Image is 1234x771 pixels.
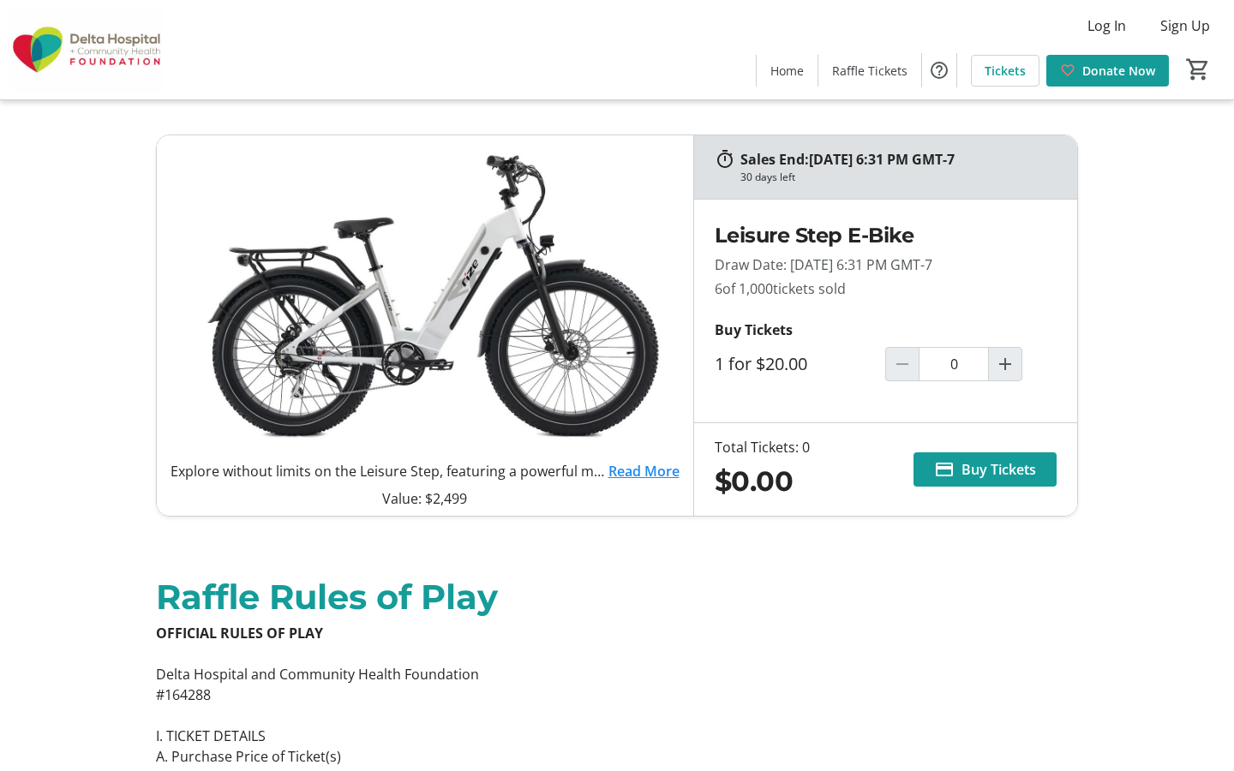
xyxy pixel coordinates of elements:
div: Total Tickets: 0 [715,437,810,457]
p: Explore without limits on the Leisure Step, featuring a powerful motor, 4" fat tires, and a step-... [171,461,608,481]
span: Sales End: [740,150,809,169]
button: Log In [1074,12,1140,39]
span: Home [770,62,804,80]
img: Delta Hospital and Community Health Foundation's Logo [10,7,163,93]
span: Raffle Tickets [832,62,908,80]
img: Leisure Step E-Bike [157,135,693,454]
button: Cart [1183,54,1213,85]
button: Buy Tickets [914,452,1057,487]
a: Tickets [971,55,1039,87]
label: 1 for $20.00 [715,354,807,374]
p: #164288 [156,684,1078,705]
a: Read More [608,461,680,481]
span: Donate Now [1082,62,1155,80]
button: Sign Up [1147,12,1224,39]
a: Donate Now [1046,55,1169,87]
button: Help [922,53,956,87]
strong: OFFICIAL RULES OF PLAY [156,624,323,642]
span: Sign Up [1160,15,1210,36]
p: Draw Date: [DATE] 6:31 PM GMT-7 [715,254,1057,275]
span: Buy Tickets [961,459,1036,480]
span: Log In [1087,15,1126,36]
div: Raffle Rules of Play [156,571,1078,623]
span: [DATE] 6:31 PM GMT-7 [809,150,955,169]
div: $0.00 [715,461,810,502]
a: Home [757,55,818,87]
p: A. Purchase Price of Ticket(s) [156,746,1078,767]
span: of 1,000 [722,279,773,298]
div: 30 days left [740,170,795,185]
p: Value: $2,499 [171,488,680,509]
strong: Buy Tickets [715,320,793,339]
h2: Leisure Step E-Bike [715,220,1057,251]
p: Delta Hospital and Community Health Foundation [156,664,1078,684]
button: Increment by one [989,348,1021,380]
span: Tickets [985,62,1026,80]
a: Raffle Tickets [818,55,921,87]
p: 6 tickets sold [715,278,1057,299]
p: I. TICKET DETAILS [156,726,1078,746]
